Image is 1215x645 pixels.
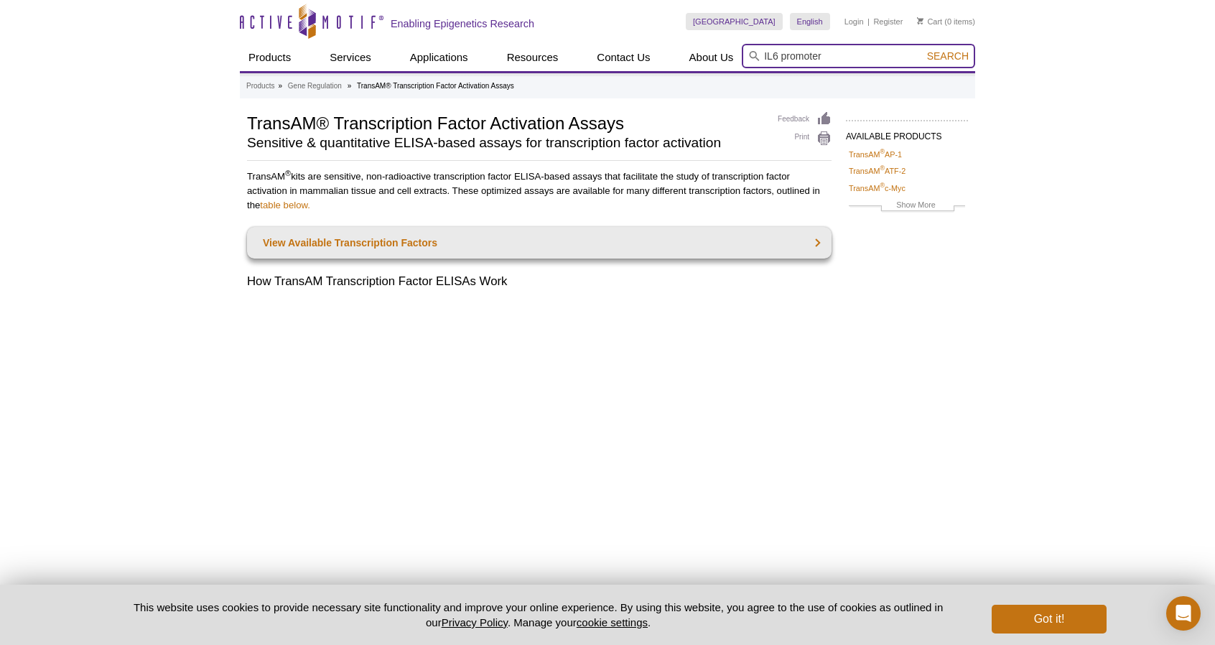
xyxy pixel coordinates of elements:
[247,111,763,133] h1: TransAM® Transcription Factor Activation Assays
[681,44,742,71] a: About Us
[849,182,906,195] a: TransAM®c-Myc
[849,198,965,215] a: Show More
[849,148,902,161] a: TransAM®AP-1
[686,13,783,30] a: [GEOGRAPHIC_DATA]
[917,17,942,27] a: Cart
[588,44,658,71] a: Contact Us
[880,165,885,172] sup: ®
[849,164,906,177] a: TransAM®ATF-2
[846,120,968,146] h2: AVAILABLE PRODUCTS
[288,80,342,93] a: Gene Regulation
[927,50,969,62] span: Search
[992,605,1107,634] button: Got it!
[790,13,830,30] a: English
[778,131,832,147] a: Print
[321,44,380,71] a: Services
[844,17,864,27] a: Login
[880,148,885,155] sup: ®
[357,82,514,90] li: TransAM® Transcription Factor Activation Assays
[240,44,299,71] a: Products
[880,182,885,189] sup: ®
[923,50,973,62] button: Search
[742,44,975,68] input: Keyword, Cat. No.
[917,17,923,24] img: Your Cart
[577,616,648,628] button: cookie settings
[285,169,291,177] sup: ®
[260,200,310,210] a: table below.
[873,17,903,27] a: Register
[247,170,832,213] p: TransAM kits are sensitive, non-radioactive transcription factor ELISA-based assays that facilita...
[778,111,832,127] a: Feedback
[246,80,274,93] a: Products
[348,82,352,90] li: »
[247,136,763,149] h2: Sensitive & quantitative ELISA-based assays for transcription factor activation
[247,301,832,630] iframe: How TransAM® transcription factor activation assays work
[247,227,832,259] a: View Available Transcription Factors
[867,13,870,30] li: |
[278,82,282,90] li: »
[247,273,832,290] h2: How TransAM Transcription Factor ELISAs Work
[498,44,567,71] a: Resources
[917,13,975,30] li: (0 items)
[442,616,508,628] a: Privacy Policy
[108,600,968,630] p: This website uses cookies to provide necessary site functionality and improve your online experie...
[401,44,477,71] a: Applications
[1166,596,1201,631] div: Open Intercom Messenger
[391,17,534,30] h2: Enabling Epigenetics Research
